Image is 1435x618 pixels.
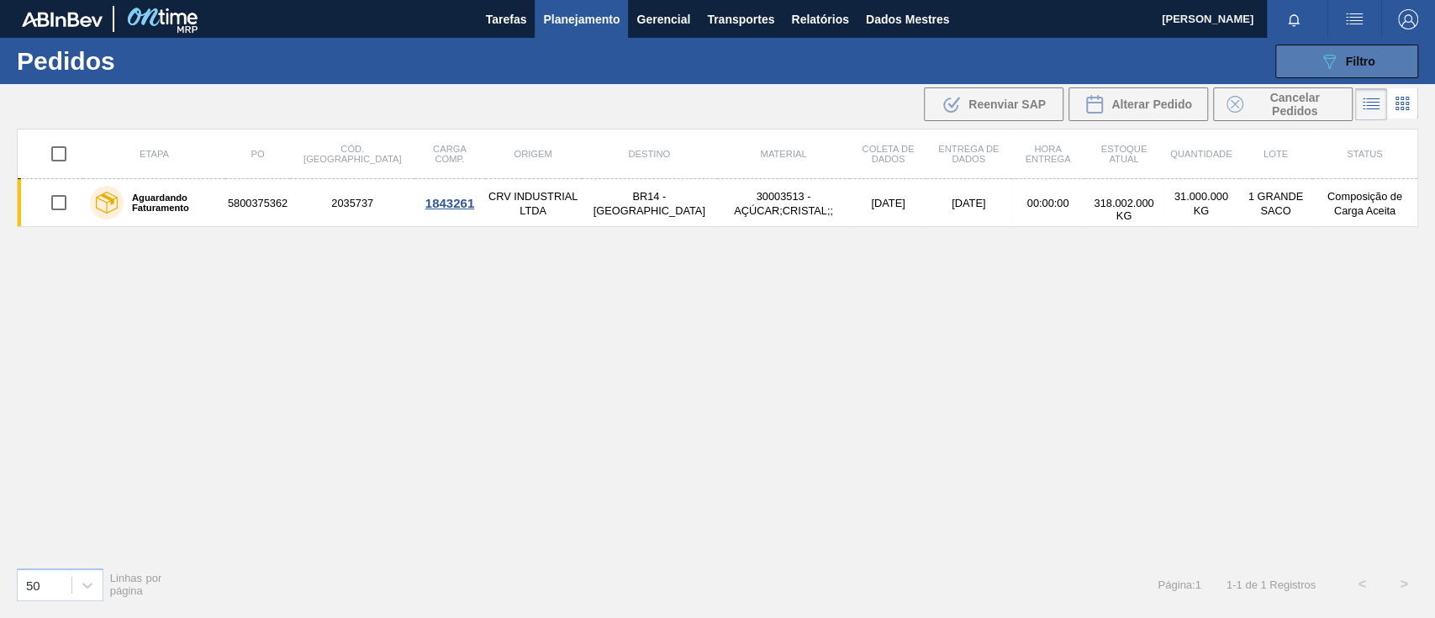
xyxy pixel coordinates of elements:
[1267,8,1321,31] button: Notificações
[514,149,551,159] font: Origem
[1358,577,1365,591] font: <
[1383,563,1425,605] button: >
[1101,144,1147,164] font: Estoque atual
[1387,88,1418,120] div: Visão em Cartões
[1327,190,1402,217] font: Composição de Carga Aceita
[1111,98,1192,111] font: Alterar Pedido
[866,13,950,26] font: Dados Mestres
[425,196,474,210] font: 1843261
[1195,578,1200,591] font: 1
[18,179,1418,227] a: Aguardando Faturamento58003753622035737CRV INDUSTRIAL LTDABR14 - [GEOGRAPHIC_DATA]30003513 - AÇÚC...
[636,13,690,26] font: Gerencial
[1162,13,1253,25] font: [PERSON_NAME]
[1068,87,1208,121] div: Alterar Pedido
[952,197,985,209] font: [DATE]
[1341,563,1383,605] button: <
[1174,190,1228,217] font: 31.000.000 KG
[433,144,467,164] font: Carga Comp.
[303,144,401,164] font: Cód. [GEOGRAPHIC_DATA]
[1236,578,1242,591] font: 1
[1346,55,1375,68] font: Filtro
[110,572,162,597] font: Linhas por página
[760,149,806,159] font: Material
[1248,190,1303,217] font: 1 GRANDE SACO
[1227,578,1232,591] font: 1
[1192,578,1195,591] font: :
[17,47,115,75] font: Pedidos
[132,193,189,213] font: Aguardando Faturamento
[1269,578,1316,591] font: Registros
[1344,9,1364,29] img: ações do usuário
[734,190,833,217] font: 30003513 - AÇÚCAR;CRISTAL;;
[791,13,848,26] font: Relatórios
[862,144,914,164] font: Coleta de dados
[938,144,999,164] font: Entrega de dados
[1213,87,1353,121] button: Cancelar Pedidos
[1170,149,1232,159] font: Quantidade
[1398,9,1418,29] img: Sair
[488,190,578,217] font: CRV INDUSTRIAL LTDA
[1245,578,1257,591] font: de
[1355,88,1387,120] div: Visão em Lista
[594,190,705,217] font: BR14 - [GEOGRAPHIC_DATA]
[543,13,620,26] font: Planejamento
[331,197,373,209] font: 2035737
[1275,45,1418,78] button: Filtro
[707,13,774,26] font: Transportes
[1094,197,1153,222] font: 318.002.000 KG
[1347,149,1382,159] font: Status
[1158,578,1191,591] font: Página
[871,197,905,209] font: [DATE]
[1027,197,1069,209] font: 00:00:00
[26,578,40,592] font: 50
[1260,578,1266,591] font: 1
[628,149,670,159] font: Destino
[924,87,1063,121] div: Reenviar SAP
[1269,91,1319,118] font: Cancelar Pedidos
[228,197,288,209] font: 5800375362
[1400,577,1407,591] font: >
[1025,144,1070,164] font: Hora Entrega
[251,149,264,159] font: PO
[140,149,169,159] font: Etapa
[22,12,103,27] img: TNhmsLtSVTkK8tSr43FrP2fwEKptu5GPRR3wAAAABJRU5ErkJggg==
[486,13,527,26] font: Tarefas
[968,98,1046,111] font: Reenviar SAP
[1213,87,1353,121] div: Cancelar Pedidos em Massa
[1232,578,1236,591] font: -
[1264,149,1288,159] font: Lote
